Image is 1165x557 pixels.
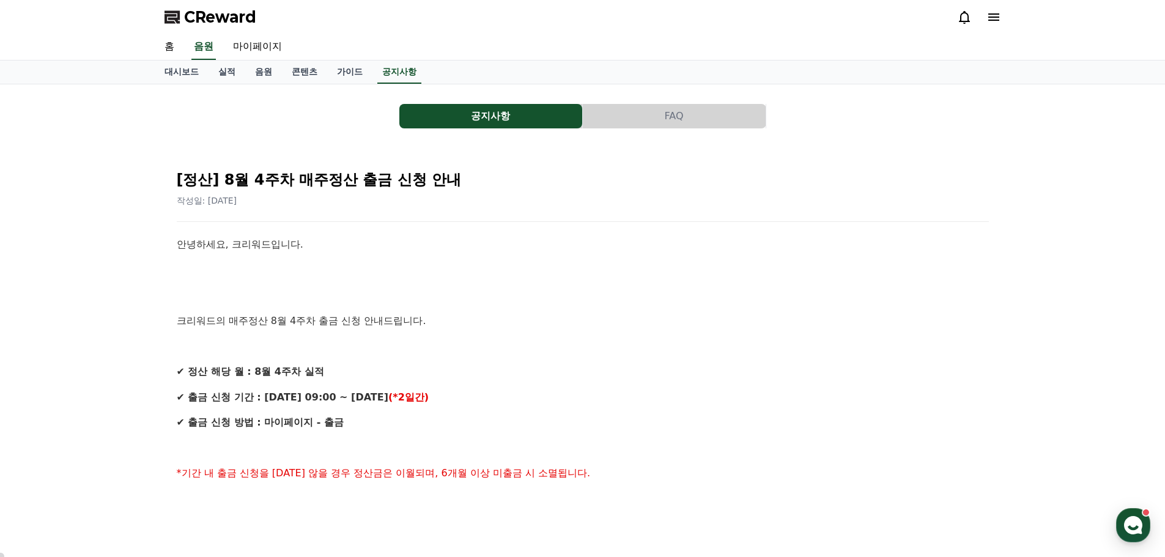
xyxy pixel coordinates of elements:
[155,61,209,84] a: 대시보드
[377,61,421,84] a: 공지사항
[209,61,245,84] a: 실적
[112,407,127,416] span: 대화
[177,416,344,428] strong: ✔ 출금 신청 방법 : 마이페이지 - 출금
[191,34,216,60] a: 음원
[327,61,372,84] a: 가이드
[583,104,766,128] a: FAQ
[165,7,256,27] a: CReward
[177,313,989,329] p: 크리워드의 매주정산 8월 4주차 출금 신청 안내드립니다.
[189,406,204,416] span: 설정
[158,388,235,418] a: 설정
[177,170,989,190] h2: [정산] 8월 4주차 매주정산 출금 신청 안내
[399,104,583,128] a: 공지사항
[177,467,591,479] span: *기간 내 출금 신청을 [DATE] 않을 경우 정산금은 이월되며, 6개월 이상 미출금 시 소멸됩니다.
[184,7,256,27] span: CReward
[39,406,46,416] span: 홈
[583,104,766,128] button: FAQ
[177,366,324,377] strong: ✔ 정산 해당 월 : 8월 4주차 실적
[388,391,429,403] strong: (*2일간)
[177,196,237,205] span: 작성일: [DATE]
[245,61,282,84] a: 음원
[4,388,81,418] a: 홈
[282,61,327,84] a: 콘텐츠
[177,237,989,253] p: 안녕하세요, 크리워드입니다.
[399,104,582,128] button: 공지사항
[223,34,292,60] a: 마이페이지
[81,388,158,418] a: 대화
[155,34,184,60] a: 홈
[177,391,388,403] strong: ✔ 출금 신청 기간 : [DATE] 09:00 ~ [DATE]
